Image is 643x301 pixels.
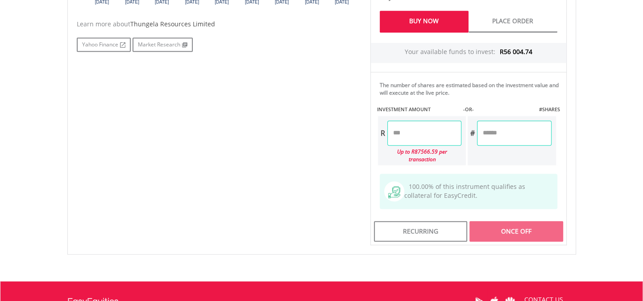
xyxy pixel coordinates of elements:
label: -OR- [463,106,473,113]
div: Recurring [374,221,467,242]
div: Up to R87566.59 per transaction [378,146,462,165]
span: R56 004.74 [500,47,532,56]
span: 100.00% of this instrument qualifies as collateral for EasyCredit. [404,182,525,200]
div: Once Off [469,221,563,242]
div: # [468,121,477,146]
a: Buy Now [380,11,469,33]
div: Your available funds to invest: [371,43,566,63]
span: Thungela Resources Limited [130,20,215,28]
img: collateral-qualifying-green.svg [388,186,400,198]
label: #SHARES [539,106,560,113]
div: Learn more about [77,20,357,29]
a: Yahoo Finance [77,38,131,52]
div: R [378,121,387,146]
a: Place Order [469,11,557,33]
label: INVESTMENT AMOUNT [377,106,431,113]
div: The number of shares are estimated based on the investment value and will execute at the live price. [380,81,563,96]
a: Market Research [133,38,193,52]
